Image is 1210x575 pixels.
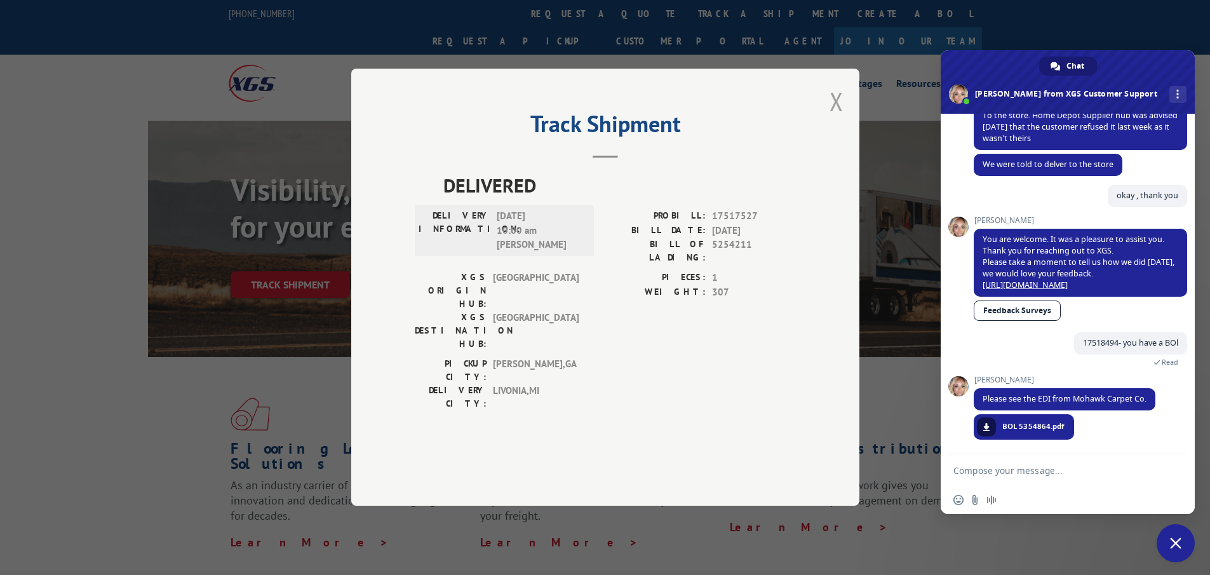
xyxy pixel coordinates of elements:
[443,172,796,200] span: DELIVERED
[712,238,796,265] span: 5254211
[415,358,487,384] label: PICKUP CITY:
[983,393,1146,404] span: Please see the EDI from Mohawk Carpet Co.
[986,495,997,505] span: Audio message
[493,271,579,311] span: [GEOGRAPHIC_DATA]
[830,85,844,118] button: Close modal
[953,465,1154,477] textarea: Compose your message...
[1157,524,1195,562] div: Close chat
[605,210,706,224] label: PROBILL:
[605,238,706,265] label: BILL OF LADING:
[415,384,487,411] label: DELIVERY CITY:
[983,234,1174,290] span: You are welcome. It was a pleasure to assist you. Thank you for reaching out to XGS. Please take ...
[605,271,706,286] label: PIECES:
[953,495,964,505] span: Insert an emoji
[605,285,706,300] label: WEIGHT:
[712,224,796,238] span: [DATE]
[497,210,582,253] span: [DATE] 10:00 am [PERSON_NAME]
[493,384,579,411] span: LIVONIA , MI
[1002,421,1065,432] span: BOL 5354864.pdf
[605,224,706,238] label: BILL DATE:
[1083,337,1178,348] span: 17518494- you have a BOl
[983,110,1178,144] span: To the store. Home Depot Supplier hub was advised [DATE] that the customer refused it last week a...
[974,375,1155,384] span: [PERSON_NAME]
[712,285,796,300] span: 307
[419,210,490,253] label: DELIVERY INFORMATION:
[415,271,487,311] label: XGS ORIGIN HUB:
[970,495,980,505] span: Send a file
[493,358,579,384] span: [PERSON_NAME] , GA
[1039,57,1097,76] div: Chat
[983,280,1068,290] a: [URL][DOMAIN_NAME]
[415,311,487,351] label: XGS DESTINATION HUB:
[712,210,796,224] span: 17517527
[1117,190,1178,201] span: okay , thank you
[712,271,796,286] span: 1
[415,115,796,139] h2: Track Shipment
[493,311,579,351] span: [GEOGRAPHIC_DATA]
[974,301,1061,321] a: Feedback Surveys
[1066,57,1084,76] span: Chat
[1162,358,1178,367] span: Read
[974,216,1187,225] span: [PERSON_NAME]
[1169,86,1186,103] div: More channels
[983,159,1113,170] span: We were told to delver to the store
